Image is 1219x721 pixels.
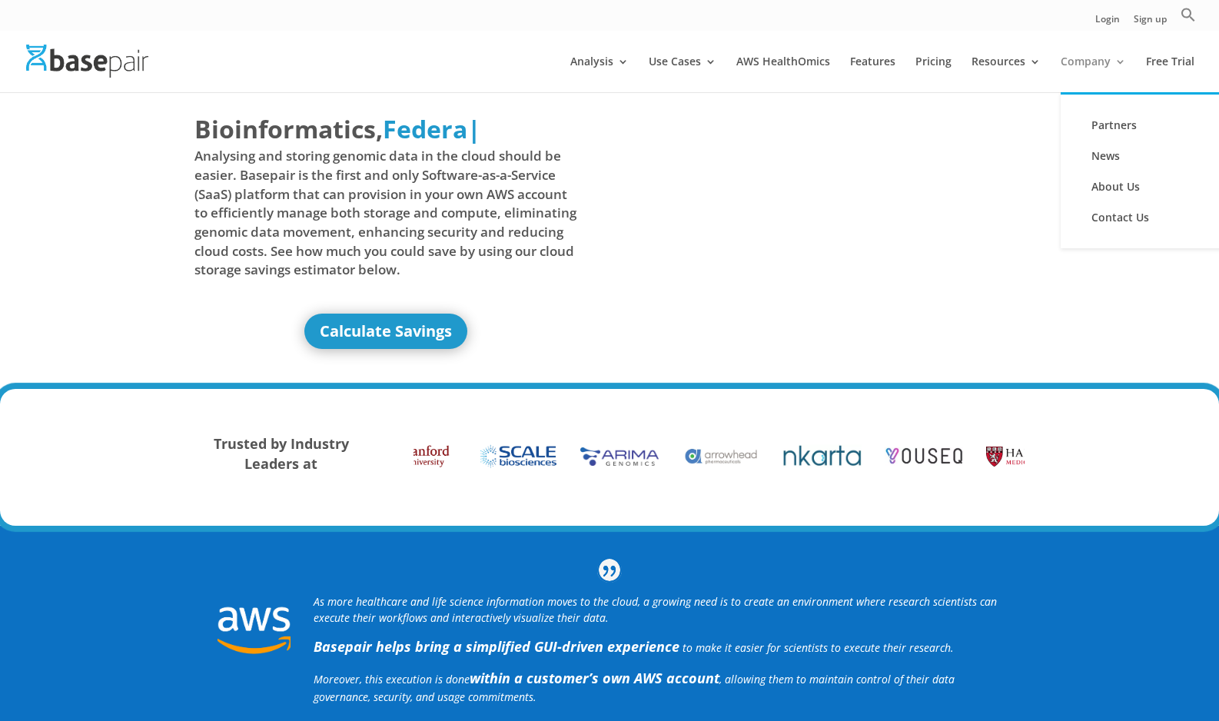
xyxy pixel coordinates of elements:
[194,111,383,147] span: Bioinformatics,
[470,669,719,687] b: within a customer’s own AWS account
[924,610,1201,703] iframe: Drift Widget Chat Controller
[621,111,1004,327] iframe: Basepair - NGS Analysis Simplified
[972,56,1041,92] a: Resources
[194,147,577,279] span: Analysing and storing genomic data in the cloud should be easier. Basepair is the first and only ...
[1181,7,1196,31] a: Search Icon Link
[570,56,629,92] a: Analysis
[915,56,952,92] a: Pricing
[683,640,954,655] span: to make it easier for scientists to execute their research.
[314,594,997,625] i: As more healthcare and life science information moves to the cloud, a growing need is to create a...
[649,56,716,92] a: Use Cases
[1181,7,1196,22] svg: Search
[1095,15,1120,31] a: Login
[314,637,679,656] strong: Basepair helps bring a simplified GUI-driven experience
[383,112,467,145] span: Federa
[850,56,895,92] a: Features
[1146,56,1194,92] a: Free Trial
[304,314,467,349] a: Calculate Savings
[214,434,349,473] strong: Trusted by Industry Leaders at
[736,56,830,92] a: AWS HealthOmics
[467,112,481,145] span: |
[26,45,148,78] img: Basepair
[1061,56,1126,92] a: Company
[1134,15,1167,31] a: Sign up
[314,672,955,704] span: Moreover, this execution is done , allowing them to maintain control of their data governance, se...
